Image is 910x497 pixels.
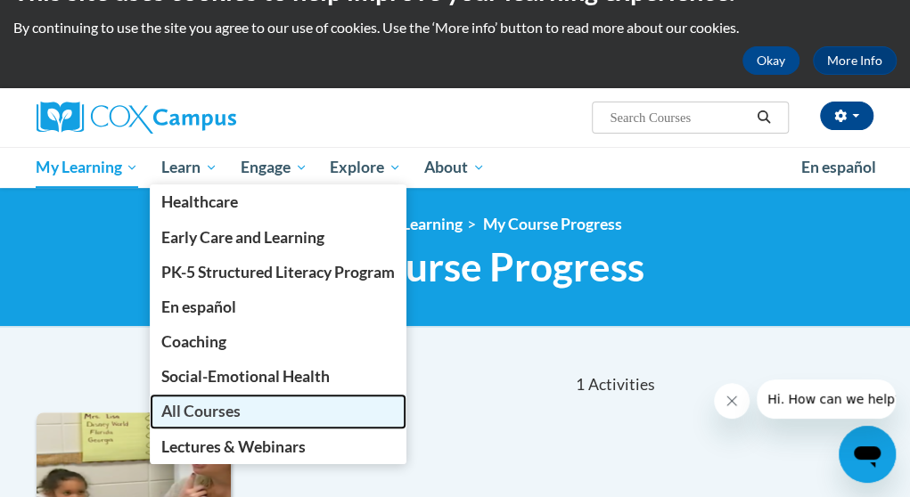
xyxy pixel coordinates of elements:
a: My Learning [25,147,151,188]
span: Healthcare [161,192,238,211]
a: My Learning [377,215,463,233]
a: Learn [150,147,229,188]
button: Okay [742,46,799,75]
a: PK-5 Structured Literacy Program [150,255,406,289]
span: En español [161,297,236,316]
a: En español [790,149,888,186]
a: Social-Emotional Health [150,359,406,394]
span: Early Care and Learning [161,228,324,247]
a: More Info [813,46,897,75]
iframe: Message from company [757,379,896,419]
iframe: Close message [714,383,750,419]
input: Search Courses [608,107,750,128]
span: Hi. How can we help? [11,12,144,27]
span: Learn [161,157,217,178]
button: Account Settings [820,102,873,130]
a: Engage [229,147,319,188]
a: Coaching [150,324,406,359]
a: Explore [318,147,413,188]
span: Social-Emotional Health [161,367,330,386]
p: By continuing to use the site you agree to our use of cookies. Use the ‘More info’ button to read... [13,18,897,37]
a: En español [150,289,406,324]
iframe: Button to launch messaging window [839,426,896,483]
button: Search [750,107,777,128]
a: All Courses [150,394,406,428]
a: About [413,147,496,188]
span: Engage [241,157,307,178]
span: PK-5 Structured Literacy Program [161,263,395,281]
span: All Courses [161,402,241,420]
span: Explore [330,157,401,178]
a: Cox Campus [37,102,298,134]
span: My Course Progress [292,243,644,290]
div: Main menu [23,147,888,188]
span: My Learning [36,157,138,178]
a: Healthcare [150,184,406,219]
span: 1 [576,375,585,395]
a: Early Care and Learning [150,220,406,255]
span: About [424,157,485,178]
span: Activities [587,375,654,395]
a: My Course Progress [483,215,622,233]
span: En español [801,158,876,176]
span: Coaching [161,332,226,351]
a: Lectures & Webinars [150,429,406,464]
span: Lectures & Webinars [161,437,306,456]
img: Cox Campus [37,102,236,134]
